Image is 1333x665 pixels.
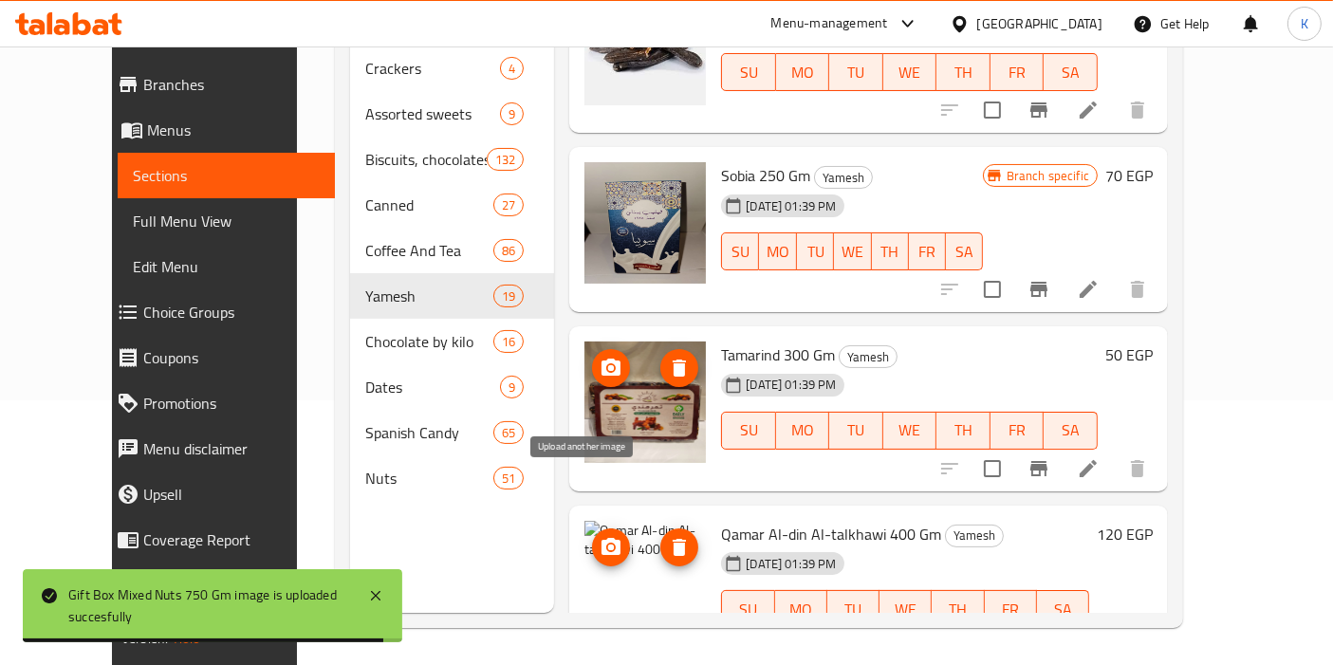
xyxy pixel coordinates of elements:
[842,238,863,266] span: WE
[1016,267,1062,312] button: Branch-specific-item
[891,59,930,86] span: WE
[1016,446,1062,491] button: Branch-specific-item
[500,102,524,125] div: items
[998,416,1037,444] span: FR
[365,148,487,171] span: Biscuits, chocolates and snacks
[891,416,930,444] span: WE
[1037,590,1089,628] button: SA
[350,38,555,508] nav: Menu sections
[1105,162,1153,189] h6: 70 EGP
[1044,412,1098,450] button: SA
[147,119,320,141] span: Menus
[365,102,500,125] span: Assorted sweets
[985,590,1037,628] button: FR
[350,137,555,182] div: Biscuits, chocolates and snacks132
[350,319,555,364] div: Chocolate by kilo16
[721,161,810,190] span: Sobia 250 Gm
[1044,53,1098,91] button: SA
[494,196,523,214] span: 27
[909,232,946,270] button: FR
[143,28,320,50] span: Edit Restaurant
[660,349,698,387] button: delete image
[879,590,932,628] button: WE
[784,416,823,444] span: MO
[730,416,768,444] span: SU
[839,345,898,368] div: Yamesh
[1051,416,1090,444] span: SA
[797,232,834,270] button: TU
[584,342,706,463] img: Tamarind 300 Gm
[143,73,320,96] span: Branches
[102,62,335,107] a: Branches
[1077,278,1100,301] a: Edit menu item
[365,285,493,307] span: Yamesh
[660,528,698,566] button: delete image
[102,563,335,608] a: Grocery Checklist
[992,596,1029,623] span: FR
[946,232,983,270] button: SA
[365,330,493,353] span: Chocolate by kilo
[721,590,774,628] button: SU
[102,380,335,426] a: Promotions
[118,198,335,244] a: Full Menu View
[730,596,767,623] span: SU
[143,392,320,415] span: Promotions
[953,238,975,266] span: SA
[143,346,320,369] span: Coupons
[133,255,320,278] span: Edit Menu
[102,289,335,335] a: Choice Groups
[501,60,523,78] span: 4
[721,520,941,548] span: Qamar Al-din Al-talkhawi 400 Gm
[759,232,797,270] button: MO
[829,53,883,91] button: TU
[350,273,555,319] div: Yamesh19
[365,376,500,398] span: Dates
[1097,521,1153,547] h6: 120 EGP
[944,59,983,86] span: TH
[829,412,883,450] button: TU
[350,91,555,137] div: Assorted sweets9
[883,53,937,91] button: WE
[1115,267,1160,312] button: delete
[102,471,335,517] a: Upsell
[972,269,1012,309] span: Select to update
[118,244,335,289] a: Edit Menu
[494,424,523,442] span: 65
[133,210,320,232] span: Full Menu View
[102,107,335,153] a: Menus
[879,238,901,266] span: TH
[1045,596,1082,623] span: SA
[784,59,823,86] span: MO
[350,228,555,273] div: Coffee And Tea86
[837,59,876,86] span: TU
[488,151,523,169] span: 132
[494,333,523,351] span: 16
[721,232,759,270] button: SU
[365,57,500,80] span: Crackers
[738,376,843,394] span: [DATE] 01:39 PM
[350,364,555,410] div: Dates9
[999,167,1097,185] span: Branch specific
[350,46,555,91] div: Crackers4
[143,301,320,323] span: Choice Groups
[584,162,706,284] img: Sobia 250 Gm
[783,596,820,623] span: MO
[815,167,872,189] span: Yamesh
[350,182,555,228] div: Canned27
[592,349,630,387] button: upload picture
[1115,446,1160,491] button: delete
[102,426,335,471] a: Menu disclaimer
[493,467,524,490] div: items
[730,238,751,266] span: SU
[834,232,871,270] button: WE
[775,590,827,628] button: MO
[946,525,1003,546] span: Yamesh
[501,379,523,397] span: 9
[365,467,493,490] span: Nuts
